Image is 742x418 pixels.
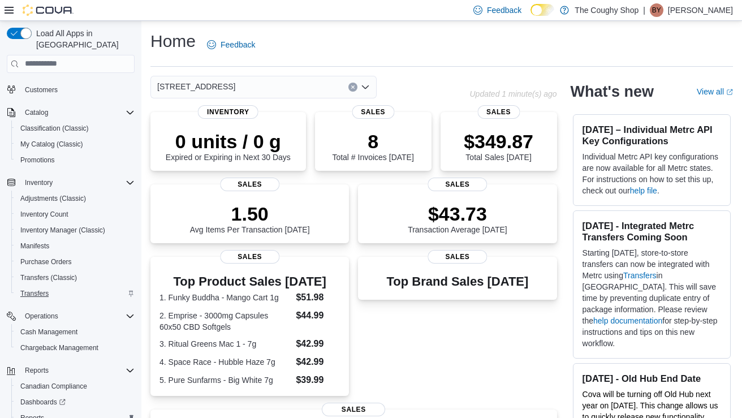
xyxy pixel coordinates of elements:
[20,289,49,298] span: Transfers
[583,373,721,384] h3: [DATE] - Old Hub End Date
[20,242,49,251] span: Manifests
[202,33,260,56] a: Feedback
[643,3,645,17] p: |
[16,287,53,300] a: Transfers
[166,130,291,153] p: 0 units / 0 g
[387,275,529,288] h3: Top Brand Sales [DATE]
[20,106,135,119] span: Catalog
[159,310,291,333] dt: 2. Emprise - 3000mg Capsules 60x50 CBD Softgels
[11,254,139,270] button: Purchase Orders
[630,186,657,195] a: help file
[16,341,103,355] a: Chargeback Management
[464,130,533,162] div: Total Sales [DATE]
[652,3,661,17] span: BY
[16,153,59,167] a: Promotions
[220,178,279,191] span: Sales
[20,364,53,377] button: Reports
[11,206,139,222] button: Inventory Count
[16,137,135,151] span: My Catalog (Classic)
[20,194,86,203] span: Adjustments (Classic)
[221,39,255,50] span: Feedback
[16,395,70,409] a: Dashboards
[408,202,507,225] p: $43.73
[571,83,654,101] h2: What's new
[25,85,58,94] span: Customers
[16,223,135,237] span: Inventory Manager (Classic)
[16,122,93,135] a: Classification (Classic)
[159,356,291,368] dt: 4. Space Race - Hubble Haze 7g
[408,202,507,234] div: Transaction Average [DATE]
[11,378,139,394] button: Canadian Compliance
[16,341,135,355] span: Chargeback Management
[20,273,77,282] span: Transfers (Classic)
[16,208,73,221] a: Inventory Count
[25,366,49,375] span: Reports
[296,309,340,322] dd: $44.99
[20,176,57,189] button: Inventory
[650,3,663,17] div: Brandon Yakobovich
[668,3,733,17] p: [PERSON_NAME]
[583,220,721,243] h3: [DATE] - Integrated Metrc Transfers Coming Soon
[16,239,135,253] span: Manifests
[11,222,139,238] button: Inventory Manager (Classic)
[348,83,357,92] button: Clear input
[16,380,135,393] span: Canadian Compliance
[428,178,487,191] span: Sales
[150,30,196,53] h1: Home
[2,363,139,378] button: Reports
[2,175,139,191] button: Inventory
[16,192,90,205] a: Adjustments (Classic)
[464,130,533,153] p: $349.87
[11,324,139,340] button: Cash Management
[16,137,88,151] a: My Catalog (Classic)
[20,106,53,119] button: Catalog
[20,343,98,352] span: Chargeback Management
[23,5,74,16] img: Cova
[20,210,68,219] span: Inventory Count
[469,89,556,98] p: Updated 1 minute(s) ago
[16,153,135,167] span: Promotions
[25,312,58,321] span: Operations
[16,122,135,135] span: Classification (Classic)
[20,364,135,377] span: Reports
[198,105,258,119] span: Inventory
[726,89,733,96] svg: External link
[322,403,385,416] span: Sales
[332,130,413,153] p: 8
[16,325,82,339] a: Cash Management
[11,238,139,254] button: Manifests
[16,239,54,253] a: Manifests
[190,202,310,225] p: 1.50
[623,271,657,280] a: Transfers
[697,87,733,96] a: View allExternal link
[159,338,291,350] dt: 3. Ritual Greens Mac 1 - 7g
[20,124,89,133] span: Classification (Classic)
[20,382,87,391] span: Canadian Compliance
[352,105,394,119] span: Sales
[11,286,139,301] button: Transfers
[2,308,139,324] button: Operations
[20,156,55,165] span: Promotions
[2,105,139,120] button: Catalog
[190,202,310,234] div: Avg Items Per Transaction [DATE]
[11,136,139,152] button: My Catalog (Classic)
[583,124,721,146] h3: [DATE] – Individual Metrc API Key Configurations
[16,255,135,269] span: Purchase Orders
[583,247,721,349] p: Starting [DATE], store-to-store transfers can now be integrated with Metrc using in [GEOGRAPHIC_D...
[575,3,639,17] p: The Coughy Shop
[20,257,72,266] span: Purchase Orders
[159,275,340,288] h3: Top Product Sales [DATE]
[361,83,370,92] button: Open list of options
[20,309,63,323] button: Operations
[11,152,139,168] button: Promotions
[16,223,110,237] a: Inventory Manager (Classic)
[16,380,92,393] a: Canadian Compliance
[220,250,279,264] span: Sales
[157,80,235,93] span: [STREET_ADDRESS]
[428,250,487,264] span: Sales
[20,176,135,189] span: Inventory
[16,208,135,221] span: Inventory Count
[477,105,520,119] span: Sales
[20,309,135,323] span: Operations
